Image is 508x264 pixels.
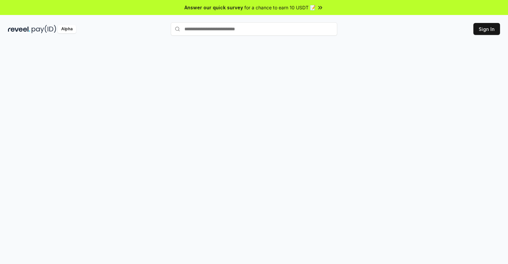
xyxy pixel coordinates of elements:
[473,23,500,35] button: Sign In
[184,4,243,11] span: Answer our quick survey
[244,4,316,11] span: for a chance to earn 10 USDT 📝
[58,25,76,33] div: Alpha
[8,25,30,33] img: reveel_dark
[32,25,56,33] img: pay_id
